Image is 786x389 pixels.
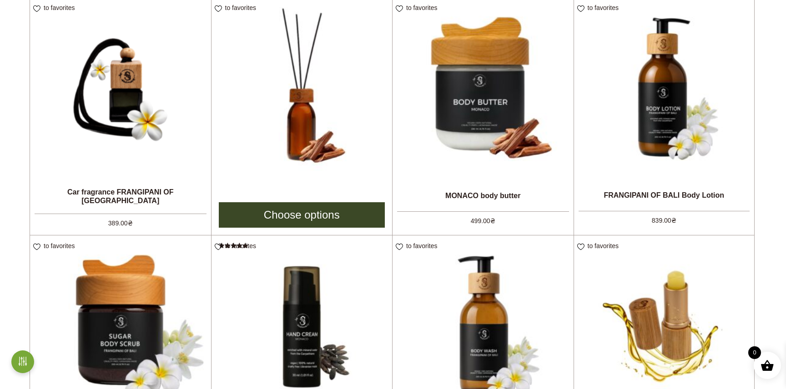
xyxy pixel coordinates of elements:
a: to favorites [396,242,440,249]
a: to favorites [577,242,622,249]
font: MONACO body butter [445,192,520,199]
a: to favorites [396,4,440,11]
font: Choose options [264,209,340,221]
font: to favorites [225,242,256,249]
img: unfavourite.svg [396,5,403,12]
a: to favorites [33,242,78,249]
img: unfavourite.svg [33,5,40,12]
font: 389.00 [108,219,128,227]
font: ₴ [671,217,676,224]
font: 499.00 [471,217,490,224]
a: to favorites [215,242,259,249]
img: unfavourite.svg [215,244,222,250]
font: 839.00 [652,217,671,224]
img: unfavourite.svg [577,244,584,250]
font: to favorites [588,242,619,249]
a: Select options for "Aroma diffuser MONACO [rum, wood, musk, amaretto]" [219,202,385,228]
font: FRANGIPANI OF BALI Body Lotion [604,191,724,199]
img: unfavourite.svg [215,5,222,12]
font: ₴ [490,217,495,224]
a: to favorites [577,4,622,11]
img: unfavourite.svg [396,244,403,250]
font: to favorites [588,4,619,11]
font: Car fragrance FRANGIPANI OF [GEOGRAPHIC_DATA] [67,188,174,204]
a: to favorites [33,4,78,11]
font: to favorites [44,4,75,11]
font: 0 [753,349,756,356]
img: unfavourite.svg [33,244,40,250]
img: unfavourite.svg [577,5,584,12]
font: to favorites [406,4,437,11]
a: to favorites [215,4,259,11]
font: to favorites [225,4,256,11]
font: ₴ [128,219,133,227]
font: to favorites [44,242,75,249]
font: to favorites [406,242,437,249]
